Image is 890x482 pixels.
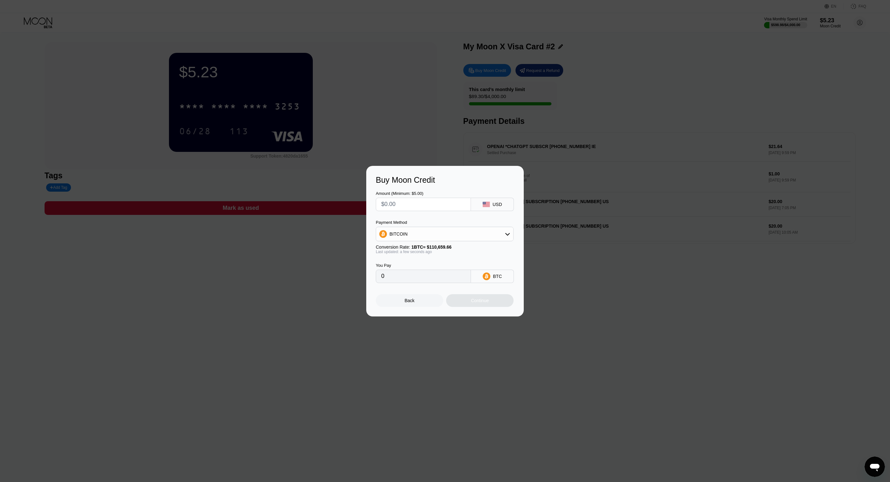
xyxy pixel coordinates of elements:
div: Back [376,294,443,307]
div: You Pay [376,263,471,268]
span: 1 BTC ≈ $110,659.66 [411,245,452,250]
div: BITCOIN [376,228,513,240]
div: BTC [493,274,502,279]
div: Conversion Rate: [376,245,514,250]
div: BITCOIN [389,231,408,237]
div: Last updated: a few seconds ago [376,250,514,254]
input: $0.00 [381,198,466,211]
iframe: Кнопка запуска окна обмена сообщениями [865,457,885,477]
div: Back [405,298,415,303]
div: Payment Method [376,220,514,225]
div: USD [493,202,502,207]
div: Buy Moon Credit [376,175,514,185]
div: Amount (Minimum: $5.00) [376,191,471,196]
